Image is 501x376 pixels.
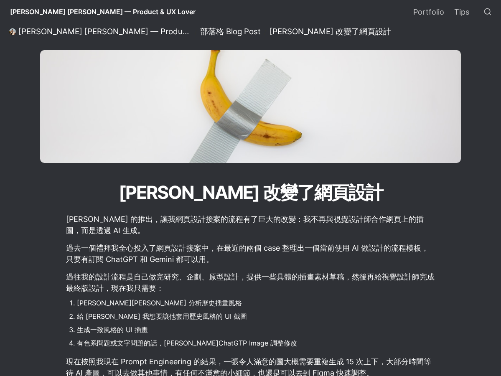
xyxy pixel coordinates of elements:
[18,27,191,36] div: [PERSON_NAME] [PERSON_NAME] — Product & UX Lover
[65,241,436,266] p: 過去一個禮拜我全心投入了網頁設計接案中，在最近的兩個 case 整理出一個當前使用 AI 做設計的流程模板，只要有訂閱 ChatGPT 和 Gemini 都可以用。
[65,270,436,295] p: 過往我的設計流程是自己做完研究、企劃、原型設計，提供一些具體的插畫素材草稿，然後再給視覺設計師完成最終版設計，現在我只需要：
[198,27,263,37] a: 部落格 Blog Post
[77,310,436,323] li: 給 [PERSON_NAME] 我想要讓他套用歷史風格的 UI 截圖
[77,297,436,309] li: [PERSON_NAME][PERSON_NAME] 分析歷史插畫風格
[267,27,394,37] a: [PERSON_NAME] 改變了網頁設計
[195,28,197,36] span: /
[77,337,436,349] li: 有色系問題或文字問題的話，[PERSON_NAME]ChatGTP Image 調整修改
[77,323,436,336] li: 生成一致風格的 UI 插畫
[270,27,391,36] div: [PERSON_NAME] 改變了網頁設計
[264,28,266,36] span: /
[65,212,436,237] p: [PERSON_NAME] 的推出，讓我網頁設計接案的流程有了巨大的改變：我不再與視覺設計師合作網頁上的插圖，而是透過 AI 生成。
[10,8,196,16] span: [PERSON_NAME] [PERSON_NAME] — Product & UX Lover
[40,178,461,207] h1: [PERSON_NAME] 改變了網頁設計
[40,50,461,163] img: Nano Banana 改變了網頁設計
[200,27,261,36] div: 部落格 Blog Post
[7,27,194,37] a: [PERSON_NAME] [PERSON_NAME] — Product & UX Lover
[9,28,16,35] img: Daniel Lee — Product & UX Lover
